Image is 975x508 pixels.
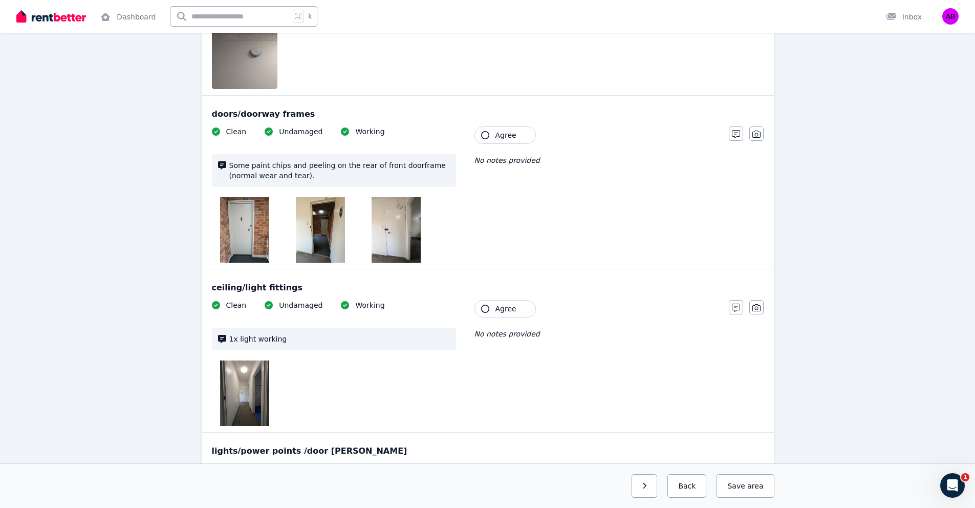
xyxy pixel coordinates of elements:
[474,156,540,164] span: No notes provided
[212,108,764,120] div: doors/doorway frames
[372,197,421,263] img: 1000011609.jpg
[16,9,86,24] img: RentBetter
[279,126,322,137] span: Undamaged
[212,282,764,294] div: ceiling/light fittings
[886,12,922,22] div: Inbox
[212,24,299,89] img: 1000011613.jpg
[940,473,965,498] iframe: Intercom live chat
[279,300,322,310] span: Undamaged
[474,126,536,144] button: Agree
[296,197,345,263] img: 1000011608.jpg
[355,126,384,137] span: Working
[474,330,540,338] span: No notes provided
[220,197,269,263] img: 1000011607.jpg
[747,481,763,491] span: area
[229,334,450,344] span: 1x light working
[226,126,247,137] span: Clean
[226,300,247,310] span: Clean
[220,361,269,426] img: 1000011611.jpg
[474,300,536,317] button: Agree
[308,12,312,20] span: k
[495,130,516,140] span: Agree
[667,474,706,498] button: Back
[355,300,384,310] span: Working
[961,473,969,481] span: 1
[229,160,450,181] span: Some paint chips and peeling on the rear of front doorframe (normal wear and tear).
[942,8,959,25] img: Amrithnath Sreedevi Babu
[212,445,764,457] div: lights/power points /door [PERSON_NAME]
[717,474,774,498] button: Save area
[495,304,516,314] span: Agree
